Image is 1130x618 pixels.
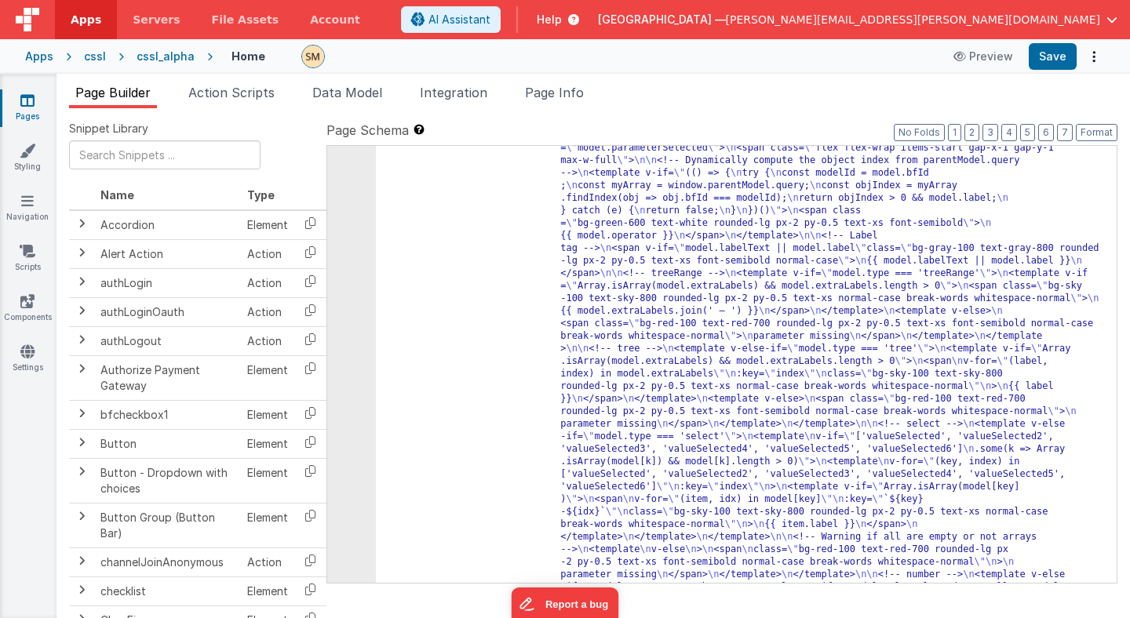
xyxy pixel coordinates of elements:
td: Element [241,210,294,240]
button: Options [1083,45,1105,67]
td: Alert Action [94,239,241,268]
td: Element [241,503,294,547]
td: Action [241,297,294,326]
button: 7 [1057,124,1073,141]
td: Button Group (Button Bar) [94,503,241,547]
td: authLogout [94,326,241,355]
td: Element [241,576,294,605]
td: Element [241,429,294,458]
span: Servers [133,12,180,27]
span: Data Model [312,85,382,100]
button: Save [1029,43,1077,70]
h4: Home [231,50,265,62]
div: cssl_alpha [137,49,195,64]
button: 1 [948,124,961,141]
span: Name [100,188,134,202]
button: 6 [1038,124,1054,141]
td: checklist [94,576,241,605]
td: Action [241,268,294,297]
td: bfcheckbox1 [94,400,241,429]
td: Action [241,547,294,576]
input: Search Snippets ... [69,140,261,169]
span: AI Assistant [428,12,490,27]
span: Page Builder [75,85,151,100]
button: [GEOGRAPHIC_DATA] — [PERSON_NAME][EMAIL_ADDRESS][PERSON_NAME][DOMAIN_NAME] [598,12,1117,27]
span: File Assets [212,12,279,27]
button: Preview [944,44,1022,69]
span: Type [247,188,275,202]
span: Snippet Library [69,121,148,136]
span: Integration [420,85,487,100]
img: e9616e60dfe10b317d64a5e98ec8e357 [302,45,324,67]
button: 5 [1020,124,1035,141]
td: Element [241,355,294,400]
td: Action [241,326,294,355]
td: authLoginOauth [94,297,241,326]
button: 2 [964,124,979,141]
button: 3 [982,124,998,141]
button: 4 [1001,124,1017,141]
td: Element [241,458,294,503]
div: cssl [84,49,106,64]
td: Authorize Payment Gateway [94,355,241,400]
td: authLogin [94,268,241,297]
span: [PERSON_NAME][EMAIL_ADDRESS][PERSON_NAME][DOMAIN_NAME] [726,12,1100,27]
span: Action Scripts [188,85,275,100]
td: Button [94,429,241,458]
button: Format [1076,124,1117,141]
span: Page Info [525,85,584,100]
td: channelJoinAnonymous [94,547,241,576]
td: Accordion [94,210,241,240]
div: Apps [25,49,53,64]
button: AI Assistant [401,6,501,33]
td: Button - Dropdown with choices [94,458,241,503]
td: Element [241,400,294,429]
button: No Folds [894,124,945,141]
td: Action [241,239,294,268]
span: Apps [71,12,101,27]
span: Help [537,12,562,27]
span: [GEOGRAPHIC_DATA] — [598,12,726,27]
span: Page Schema [326,121,409,140]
